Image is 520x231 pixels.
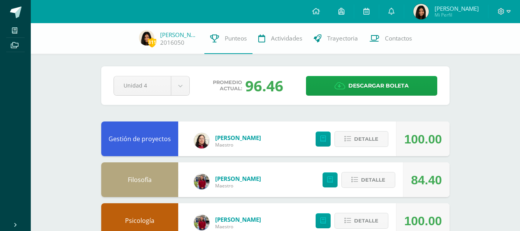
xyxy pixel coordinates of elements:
span: Maestro [215,142,261,148]
span: Punteos [225,34,247,42]
a: Unidad 4 [114,76,189,95]
span: Detalle [354,132,378,146]
span: Detalle [354,214,378,228]
span: [PERSON_NAME] [435,5,479,12]
img: c6b4b3f06f981deac34ce0a071b61492.png [194,133,209,148]
div: 100.00 [404,122,442,157]
a: [PERSON_NAME] [160,31,199,39]
button: Detalle [341,172,395,188]
div: Filosofía [101,162,178,197]
img: b3a8aefbe2e94f7df0e575cc79ce3014.png [413,4,429,19]
img: b3a8aefbe2e94f7df0e575cc79ce3014.png [139,30,154,46]
div: 84.40 [411,163,442,197]
a: [PERSON_NAME] [215,175,261,182]
span: Contactos [385,34,412,42]
a: [PERSON_NAME] [215,216,261,223]
div: 96.46 [245,76,283,96]
img: e1f0730b59be0d440f55fb027c9eff26.png [194,215,209,230]
a: Trayectoria [308,23,364,54]
button: Detalle [334,131,388,147]
a: Punteos [204,23,252,54]
a: Contactos [364,23,418,54]
span: Trayectoria [327,34,358,42]
span: Maestro [215,182,261,189]
button: Detalle [334,213,388,229]
span: Actividades [271,34,302,42]
span: Descargar boleta [348,76,409,95]
span: 311 [148,37,156,47]
span: Promedio actual: [213,79,242,92]
a: Descargar boleta [306,76,437,96]
span: Maestro [215,223,261,230]
a: Actividades [252,23,308,54]
span: Unidad 4 [124,76,161,94]
div: Gestión de proyectos [101,121,178,156]
img: e1f0730b59be0d440f55fb027c9eff26.png [194,174,209,189]
a: 2016050 [160,39,184,47]
span: Detalle [361,173,385,187]
a: [PERSON_NAME] [215,134,261,142]
span: Mi Perfil [435,12,479,18]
